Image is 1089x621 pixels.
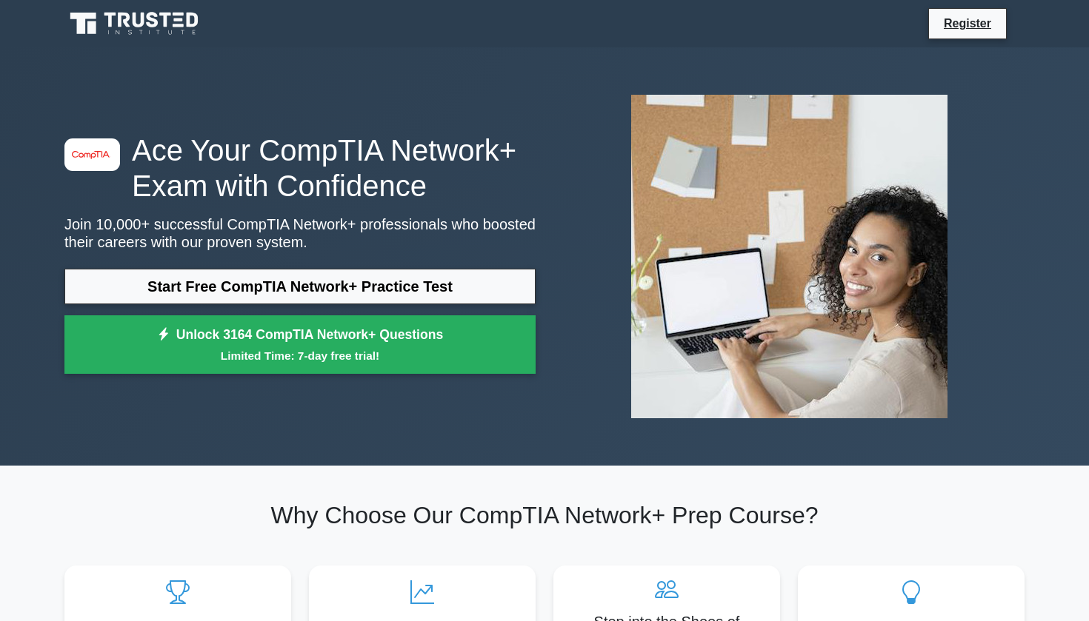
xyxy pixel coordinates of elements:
[64,132,536,204] h1: Ace Your CompTIA Network+ Exam with Confidence
[64,269,536,304] a: Start Free CompTIA Network+ Practice Test
[64,315,536,375] a: Unlock 3164 CompTIA Network+ QuestionsLimited Time: 7-day free trial!
[64,501,1025,529] h2: Why Choose Our CompTIA Network+ Prep Course?
[83,347,517,364] small: Limited Time: 7-day free trial!
[64,215,536,251] p: Join 10,000+ successful CompTIA Network+ professionals who boosted their careers with our proven ...
[935,14,1000,33] a: Register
